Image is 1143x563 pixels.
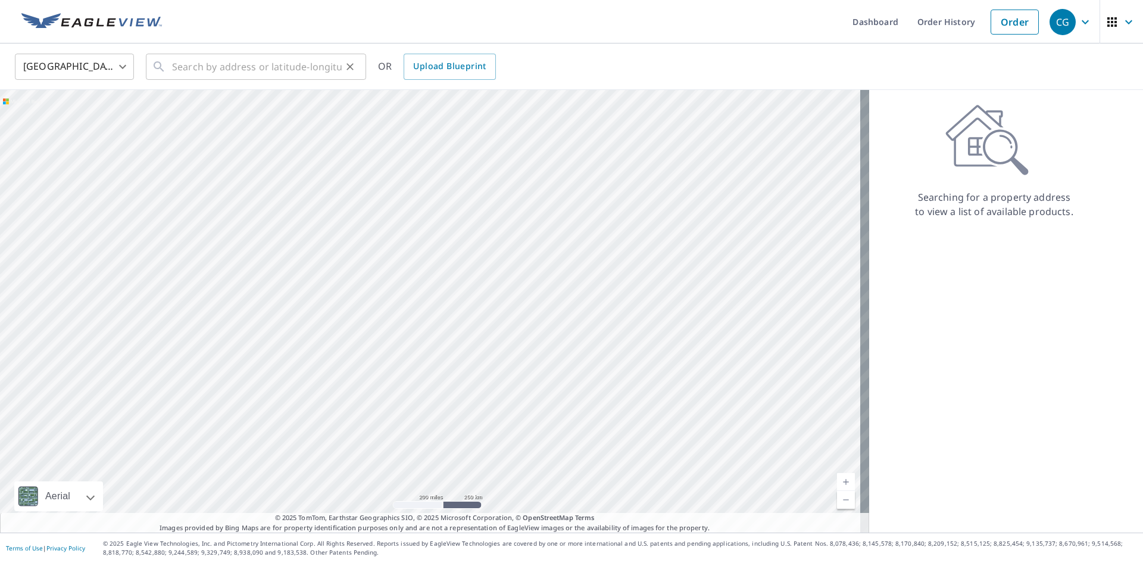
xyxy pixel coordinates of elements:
a: Order [991,10,1039,35]
a: Current Level 5, Zoom In [837,473,855,491]
input: Search by address or latitude-longitude [172,50,342,83]
div: Aerial [14,481,103,511]
a: Terms of Use [6,544,43,552]
span: Upload Blueprint [413,59,486,74]
a: Privacy Policy [46,544,85,552]
img: EV Logo [21,13,162,31]
p: | [6,545,85,552]
p: Searching for a property address to view a list of available products. [914,190,1074,219]
a: Upload Blueprint [404,54,495,80]
div: Aerial [42,481,74,511]
a: Terms [575,513,595,522]
a: OpenStreetMap [523,513,573,522]
div: OR [378,54,496,80]
div: [GEOGRAPHIC_DATA] [15,50,134,83]
p: © 2025 Eagle View Technologies, Inc. and Pictometry International Corp. All Rights Reserved. Repo... [103,539,1137,557]
button: Clear [342,58,358,75]
span: © 2025 TomTom, Earthstar Geographics SIO, © 2025 Microsoft Corporation, © [275,513,595,523]
div: CG [1050,9,1076,35]
a: Current Level 5, Zoom Out [837,491,855,509]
